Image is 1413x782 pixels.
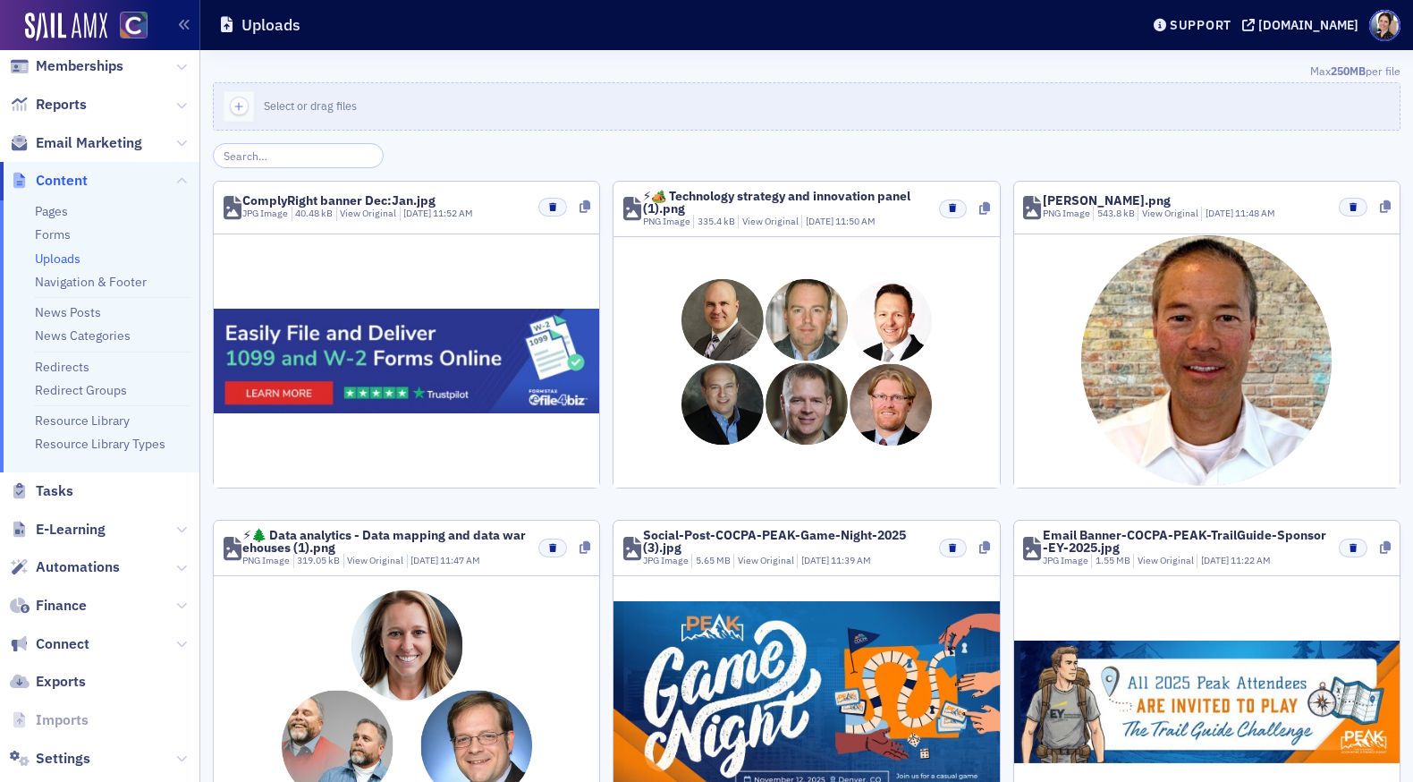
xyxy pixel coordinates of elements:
[242,194,436,207] div: ComplyRight banner Dec:Jan.jpg
[1142,207,1198,219] a: View Original
[36,557,120,577] span: Automations
[242,554,290,568] div: PNG Image
[10,520,106,540] a: E-Learning
[35,251,80,267] a: Uploads
[264,98,357,113] span: Select or drag files
[1093,207,1135,221] div: 543.8 kB
[831,554,871,566] span: 11:39 AM
[25,13,107,41] img: SailAMX
[10,95,87,115] a: Reports
[738,554,794,566] a: View Original
[742,215,799,227] a: View Original
[35,327,131,344] a: News Categories
[10,634,89,654] a: Connect
[292,207,334,221] div: 40.48 kB
[410,554,440,566] span: [DATE]
[1043,207,1090,221] div: PNG Image
[1043,529,1326,554] div: Email Banner-COCPA-PEAK-TrailGuide-Sponsor-EY-2025.jpg
[213,82,1400,131] button: Select or drag files
[1138,554,1194,566] a: View Original
[36,596,87,616] span: Finance
[35,359,89,375] a: Redirects
[1170,17,1231,33] div: Support
[242,207,288,221] div: JPG Image
[10,56,123,76] a: Memberships
[10,672,86,692] a: Exports
[36,95,87,115] span: Reports
[1258,17,1358,33] div: [DOMAIN_NAME]
[36,56,123,76] span: Memberships
[801,554,831,566] span: [DATE]
[107,12,148,42] a: View Homepage
[806,215,835,227] span: [DATE]
[213,63,1400,82] div: Max per file
[36,133,142,153] span: Email Marketing
[241,14,300,36] h1: Uploads
[36,672,86,692] span: Exports
[433,207,473,219] span: 11:52 AM
[36,749,90,769] span: Settings
[693,215,735,229] div: 335.4 kB
[36,520,106,540] span: E-Learning
[35,412,130,429] a: Resource Library
[35,382,127,398] a: Redirect Groups
[35,304,101,320] a: News Posts
[440,554,480,566] span: 11:47 AM
[36,634,89,654] span: Connect
[293,554,341,568] div: 319.05 kB
[1369,10,1400,41] span: Profile
[10,710,89,730] a: Imports
[835,215,876,227] span: 11:50 AM
[36,171,88,191] span: Content
[36,710,89,730] span: Imports
[1043,194,1171,207] div: [PERSON_NAME].png
[643,190,926,215] div: ⚡🏕️ Technology strategy and innovation panel (1).png
[35,436,165,452] a: Resource Library Types
[1043,554,1088,568] div: JPG Image
[242,529,526,554] div: ⚡🌲 Data analytics - Data mapping and data warehouses (1).png
[35,203,68,219] a: Pages
[10,481,73,501] a: Tasks
[1231,554,1271,566] span: 11:22 AM
[1242,19,1365,31] button: [DOMAIN_NAME]
[10,171,88,191] a: Content
[35,226,71,242] a: Forms
[1201,554,1231,566] span: [DATE]
[213,143,384,168] input: Search…
[1206,207,1235,219] span: [DATE]
[1235,207,1275,219] span: 11:48 AM
[340,207,396,219] a: View Original
[691,554,731,568] div: 5.65 MB
[10,133,142,153] a: Email Marketing
[35,274,147,290] a: Navigation & Footer
[403,207,433,219] span: [DATE]
[120,12,148,39] img: SailAMX
[1331,64,1366,78] span: 250MB
[347,554,403,566] a: View Original
[10,596,87,616] a: Finance
[10,749,90,769] a: Settings
[36,481,73,501] span: Tasks
[10,557,120,577] a: Automations
[643,554,689,568] div: JPG Image
[1091,554,1130,568] div: 1.55 MB
[643,529,926,554] div: Social-Post-COCPA-PEAK-Game-Night-2025 (3).jpg
[643,215,690,229] div: PNG Image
